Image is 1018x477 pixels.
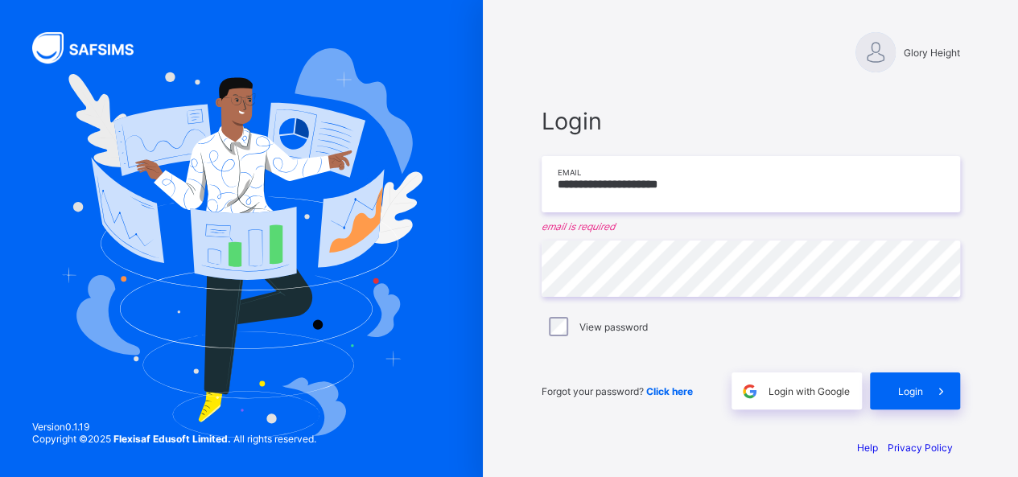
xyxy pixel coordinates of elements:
span: Version 0.1.19 [32,421,316,433]
a: Click here [646,385,693,397]
a: Privacy Policy [888,442,953,454]
span: Login with Google [769,385,850,397]
span: Login [542,107,960,135]
span: Copyright © 2025 All rights reserved. [32,433,316,445]
span: Forgot your password? [542,385,693,397]
label: View password [579,321,648,333]
span: Login [898,385,923,397]
img: google.396cfc9801f0270233282035f929180a.svg [740,382,759,401]
img: Hero Image [60,48,422,437]
a: Help [857,442,878,454]
em: email is required [542,220,960,232]
img: SAFSIMS Logo [32,32,153,64]
span: Glory Height [904,47,960,59]
strong: Flexisaf Edusoft Limited. [113,433,231,445]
